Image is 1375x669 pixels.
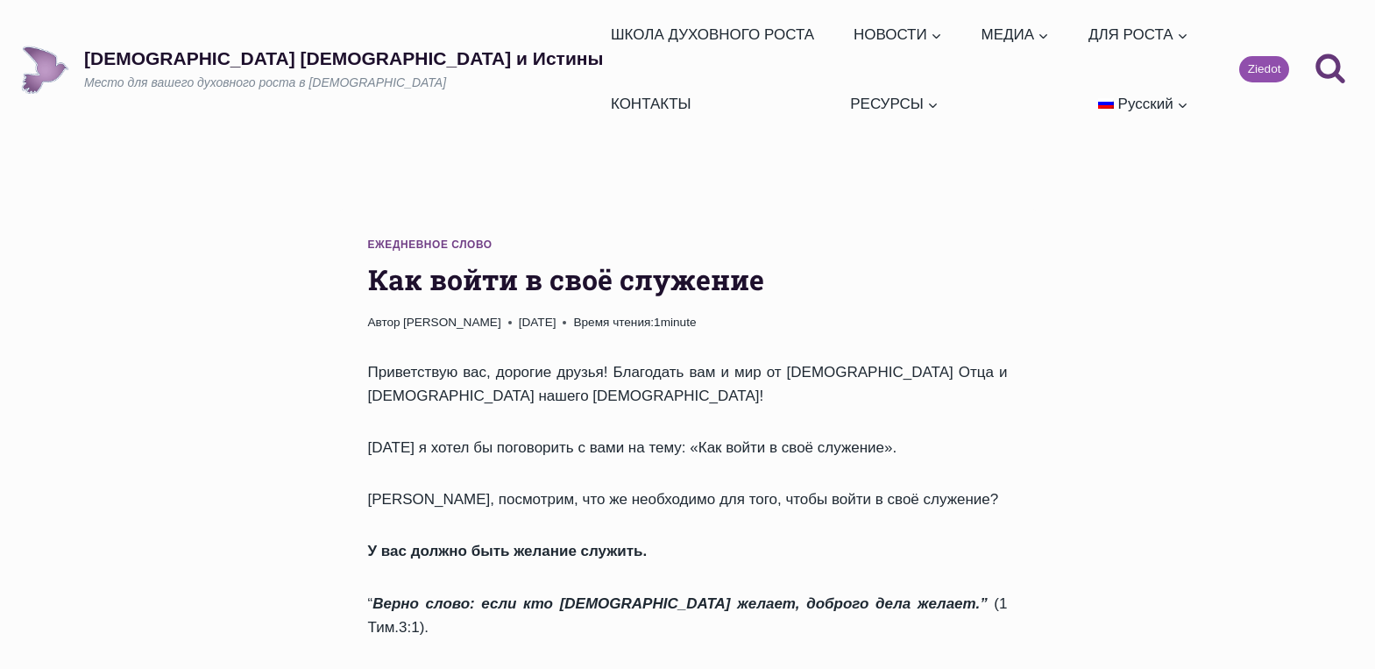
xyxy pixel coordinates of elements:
[403,316,501,329] a: [PERSON_NAME]
[368,238,493,251] a: Ежедневное слово
[1088,23,1188,46] span: ДЛЯ РОСТА
[843,69,946,139] a: РЕСУРСЫ
[368,360,1008,408] p: Приветствую вас, дорогие друзья! Благодать вам и мир от [DEMOGRAPHIC_DATA] Отца и [DEMOGRAPHIC_DA...
[368,436,1008,459] p: [DATE] я хотел бы поговорить с вами на тему: «Как войти в своё служение».
[854,23,942,46] span: НОВОСТИ
[84,75,603,92] p: Место для вашего духовного роста в [DEMOGRAPHIC_DATA]
[1090,69,1195,139] a: Русский
[21,46,69,94] img: Draudze Gars un Patiesība
[1307,46,1354,93] button: Показать форму поиска
[368,259,1008,301] h1: Как войти в своё служение
[1239,56,1289,82] a: Ziedot
[368,592,1008,639] p: “ (1 Тим.3:1).
[603,69,698,139] a: КОНТАКТЫ
[368,313,400,332] span: Автор
[982,23,1050,46] span: МЕДИА
[519,313,556,332] time: [DATE]
[368,543,648,559] strong: У вас должно быть желание служить.
[21,46,603,94] a: [DEMOGRAPHIC_DATA] [DEMOGRAPHIC_DATA] и ИстиныМесто для вашего духовного роста в [DEMOGRAPHIC_DATA]
[661,316,697,329] span: minute
[850,92,939,116] span: РЕСУРСЫ
[1118,96,1173,112] span: Русский
[372,595,988,612] strong: Верно слово: если кто [DEMOGRAPHIC_DATA] желает, доброго дела желает.”
[573,313,696,332] span: 1
[573,316,654,329] span: Время чтения:
[84,47,603,69] p: [DEMOGRAPHIC_DATA] [DEMOGRAPHIC_DATA] и Истины
[368,488,1008,511] p: [PERSON_NAME], посмотрим, что же необходимо для того, чтобы войти в своё служение?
